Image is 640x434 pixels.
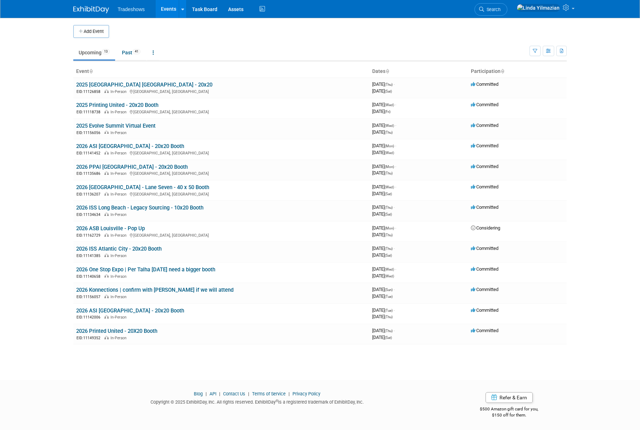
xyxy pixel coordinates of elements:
[471,266,498,272] span: Committed
[372,184,396,189] span: [DATE]
[471,82,498,87] span: Committed
[385,267,394,271] span: (Wed)
[246,391,251,396] span: |
[110,89,129,94] span: In-Person
[385,226,394,230] span: (Mon)
[372,252,392,258] span: [DATE]
[217,391,222,396] span: |
[395,184,396,189] span: -
[385,165,394,169] span: (Mon)
[77,90,103,94] span: EID: 11126858
[385,171,393,175] span: (Thu)
[76,232,366,238] div: [GEOGRAPHIC_DATA], [GEOGRAPHIC_DATA]
[385,233,393,237] span: (Thu)
[73,6,109,13] img: ExhibitDay
[73,46,115,59] a: Upcoming13
[104,253,109,257] img: In-Person Event
[385,89,392,93] span: (Sat)
[104,212,109,216] img: In-Person Event
[394,328,395,333] span: -
[394,307,395,313] span: -
[372,335,392,340] span: [DATE]
[104,274,109,278] img: In-Person Event
[385,144,394,148] span: (Mon)
[76,287,233,293] a: 2026 Konnections | confirm with [PERSON_NAME] if we will attend
[102,49,110,54] span: 13
[252,391,286,396] a: Terms of Service
[394,204,395,210] span: -
[385,212,392,216] span: (Sat)
[471,164,498,169] span: Committed
[395,225,396,231] span: -
[471,307,498,313] span: Committed
[372,164,396,169] span: [DATE]
[372,211,392,217] span: [DATE]
[385,295,393,299] span: (Tue)
[372,246,395,251] span: [DATE]
[474,3,507,16] a: Search
[287,391,291,396] span: |
[77,172,103,176] span: EID: 11135686
[117,46,146,59] a: Past41
[385,309,393,312] span: (Tue)
[471,102,498,107] span: Committed
[471,184,498,189] span: Committed
[110,110,129,114] span: In-Person
[104,295,109,298] img: In-Person Event
[76,82,212,88] a: 2025 [GEOGRAPHIC_DATA] [GEOGRAPHIC_DATA] - 20x20
[110,274,129,279] span: In-Person
[104,336,109,339] img: In-Person Event
[471,328,498,333] span: Committed
[77,315,103,319] span: EID: 11142006
[77,213,103,217] span: EID: 11134634
[486,392,533,403] a: Refer & Earn
[76,307,184,314] a: 2026 ASI [GEOGRAPHIC_DATA] - 20x20 Booth
[385,130,393,134] span: (Thu)
[76,143,184,149] a: 2026 ASI [GEOGRAPHIC_DATA] - 20x20 Booth
[76,88,366,94] div: [GEOGRAPHIC_DATA], [GEOGRAPHIC_DATA]
[372,204,395,210] span: [DATE]
[471,225,500,231] span: Considering
[110,295,129,299] span: In-Person
[104,110,109,113] img: In-Person Event
[372,123,396,128] span: [DATE]
[372,150,394,155] span: [DATE]
[104,171,109,175] img: In-Person Event
[385,192,392,196] span: (Sat)
[76,191,366,197] div: [GEOGRAPHIC_DATA], [GEOGRAPHIC_DATA]
[76,164,188,170] a: 2026 PPAI [GEOGRAPHIC_DATA] - 20x20 Booth
[372,273,394,278] span: [DATE]
[276,399,278,403] sup: ®
[76,170,366,176] div: [GEOGRAPHIC_DATA], [GEOGRAPHIC_DATA]
[372,287,395,292] span: [DATE]
[372,82,395,87] span: [DATE]
[369,65,468,78] th: Dates
[394,82,395,87] span: -
[372,294,393,299] span: [DATE]
[204,391,208,396] span: |
[471,287,498,292] span: Committed
[110,192,129,197] span: In-Person
[110,336,129,340] span: In-Person
[77,336,103,340] span: EID: 11149352
[385,110,390,114] span: (Fri)
[372,170,393,176] span: [DATE]
[104,89,109,93] img: In-Person Event
[73,25,109,38] button: Add Event
[110,151,129,156] span: In-Person
[76,246,162,252] a: 2026 ISS Atlantic City - 20x20 Booth
[133,49,141,54] span: 41
[76,102,158,108] a: 2025 Printing United - 20x20 Booth
[385,315,393,319] span: (Thu)
[372,266,396,272] span: [DATE]
[385,151,394,155] span: (Wed)
[471,123,498,128] span: Committed
[385,288,393,292] span: (Sun)
[77,295,103,299] span: EID: 11156057
[110,253,129,258] span: In-Person
[471,204,498,210] span: Committed
[372,102,396,107] span: [DATE]
[394,246,395,251] span: -
[385,329,393,333] span: (Thu)
[517,4,560,12] img: Linda Yilmazian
